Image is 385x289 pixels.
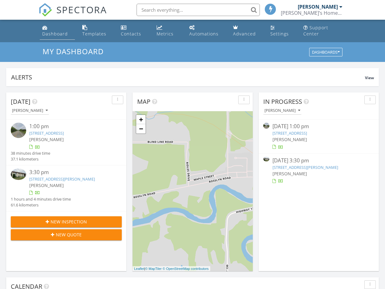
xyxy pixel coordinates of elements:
a: Leaflet [134,267,144,271]
div: [DATE] 3:30 pm [272,157,365,165]
div: [PERSON_NAME] [12,108,48,113]
div: [DATE] 1:00 pm [272,123,365,130]
div: 1:00 pm [29,123,113,130]
div: [PERSON_NAME] [298,4,338,10]
button: New Inspection [11,216,122,227]
div: Advanced [233,31,256,37]
div: Contacts [121,31,141,37]
button: [PERSON_NAME] [11,107,49,115]
a: Metrics [154,22,182,40]
a: SPECTORA [39,8,107,21]
a: © MapTiler [145,267,162,271]
div: 38 minutes drive time [11,150,50,156]
a: Settings [268,22,296,40]
div: [PERSON_NAME] [264,108,300,113]
a: [STREET_ADDRESS][PERSON_NAME] [272,165,338,170]
span: Map [137,97,150,106]
span: [PERSON_NAME] [272,171,307,177]
div: 3:30 pm [29,169,113,176]
a: [DATE] 1:00 pm [STREET_ADDRESS] [PERSON_NAME] [263,123,374,150]
div: Automations [189,31,219,37]
span: In Progress [263,97,302,106]
span: SPECTORA [56,3,107,16]
a: Advanced [231,22,263,40]
a: Templates [80,22,113,40]
a: [STREET_ADDRESS] [272,130,307,136]
a: Automations (Basic) [187,22,226,40]
button: New Quote [11,229,122,240]
a: © OpenStreetMap contributors [163,267,209,271]
a: Zoom in [136,115,145,124]
div: | [133,266,210,271]
span: [PERSON_NAME] [272,136,307,142]
a: [DATE] 3:30 pm [STREET_ADDRESS][PERSON_NAME] [PERSON_NAME] [263,157,374,184]
a: [STREET_ADDRESS] [29,130,64,136]
div: 61.6 kilometers [11,202,71,208]
button: [PERSON_NAME] [263,107,301,115]
button: Dashboards [309,48,342,57]
span: [PERSON_NAME] [29,136,64,142]
span: View [365,75,374,80]
a: Support Center [301,22,345,40]
a: 3:30 pm [STREET_ADDRESS][PERSON_NAME] [PERSON_NAME] 1 hours and 4 minutes drive time 61.6 kilometers [11,169,122,208]
img: streetview [11,123,26,138]
span: My Dashboard [43,46,104,56]
a: Contacts [118,22,149,40]
a: 1:00 pm [STREET_ADDRESS] [PERSON_NAME] 38 minutes drive time 37.1 kilometers [11,123,122,162]
img: 9343315%2Fcover_photos%2Fsei7J6xnKPIJ3jRWzkuJ%2Fsmall.jpg [263,157,269,161]
span: [PERSON_NAME] [29,182,64,188]
div: 37.1 kilometers [11,156,50,162]
span: [DATE] [11,97,31,106]
a: Dashboard [40,22,75,40]
span: New Inspection [51,218,87,225]
input: Search everything... [137,4,260,16]
img: The Best Home Inspection Software - Spectora [39,3,52,17]
a: [STREET_ADDRESS][PERSON_NAME] [29,176,95,182]
div: 1 hours and 4 minutes drive time [11,196,71,202]
img: streetview [263,123,269,129]
div: Alerts [11,73,365,81]
div: Sarah’s Home Inspections Inc [281,10,342,16]
span: New Quote [56,231,82,238]
div: Support Center [303,25,328,37]
div: Dashboard [42,31,68,37]
a: Zoom out [136,124,145,133]
img: 9343315%2Fcover_photos%2Fsei7J6xnKPIJ3jRWzkuJ%2Fsmall.jpg [11,169,26,180]
div: Settings [270,31,289,37]
div: Metrics [157,31,174,37]
div: Templates [82,31,106,37]
div: Dashboards [312,50,340,55]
